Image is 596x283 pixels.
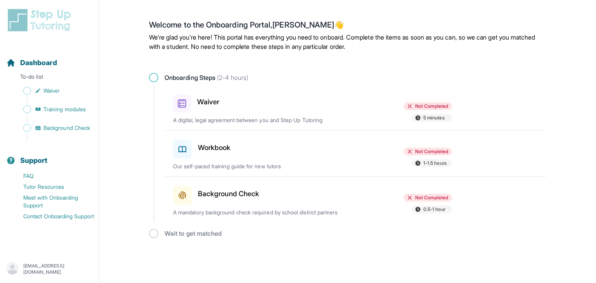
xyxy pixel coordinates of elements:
[6,262,93,276] button: [EMAIL_ADDRESS][DOMAIN_NAME]
[20,57,57,68] span: Dashboard
[6,123,99,133] a: Background Check
[6,104,99,115] a: Training modules
[149,20,546,33] h2: Welcome to the Onboarding Portal, [PERSON_NAME] 👋
[3,45,96,71] button: Dashboard
[43,105,86,113] span: Training modules
[3,143,96,169] button: Support
[173,162,355,170] p: Our self-paced training guide for new tutors
[198,188,259,199] h3: Background Check
[164,85,546,130] a: WaiverNot Completed5 minutesA digital, legal agreement between you and Step Up Tutoring
[6,192,99,211] a: Meet with Onboarding Support
[197,97,219,107] h3: Waiver
[173,209,355,216] p: A mandatory background check required by school district partners
[164,177,546,223] a: Background CheckNot Completed0.5-1 hourA mandatory background check required by school district p...
[423,160,447,166] span: 1-1.5 hours
[164,131,546,176] a: WorkbookNot Completed1-1.5 hoursOur self-paced training guide for new tutors
[23,263,93,275] p: [EMAIL_ADDRESS][DOMAIN_NAME]
[173,116,355,124] p: A digital, legal agreement between you and Step Up Tutoring
[6,211,99,222] a: Contact Onboarding Support
[6,171,99,181] a: FAQ
[198,142,231,153] h3: Workbook
[6,181,99,192] a: Tutor Resources
[415,148,448,155] span: Not Completed
[423,206,445,212] span: 0.5-1 hour
[423,115,445,121] span: 5 minutes
[149,33,546,51] p: We're glad you're here! This portal has everything you need to onboard. Complete the items as soo...
[415,195,448,201] span: Not Completed
[3,73,96,84] p: To-do list
[43,124,90,132] span: Background Check
[43,87,60,95] span: Waiver
[20,155,48,166] span: Support
[6,85,99,96] a: Waiver
[215,74,248,81] span: (2-4 hours)
[415,103,448,109] span: Not Completed
[6,8,75,33] img: logo
[6,57,57,68] a: Dashboard
[165,73,248,82] span: Onboarding Steps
